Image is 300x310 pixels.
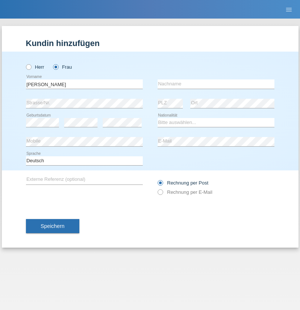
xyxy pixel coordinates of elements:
[26,39,274,48] h1: Kundin hinzufügen
[158,189,162,199] input: Rechnung per E-Mail
[41,223,65,229] span: Speichern
[285,6,293,13] i: menu
[26,64,31,69] input: Herr
[158,180,208,186] label: Rechnung per Post
[281,7,296,12] a: menu
[26,219,79,233] button: Speichern
[158,189,212,195] label: Rechnung per E-Mail
[53,64,58,69] input: Frau
[26,64,44,70] label: Herr
[53,64,72,70] label: Frau
[158,180,162,189] input: Rechnung per Post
